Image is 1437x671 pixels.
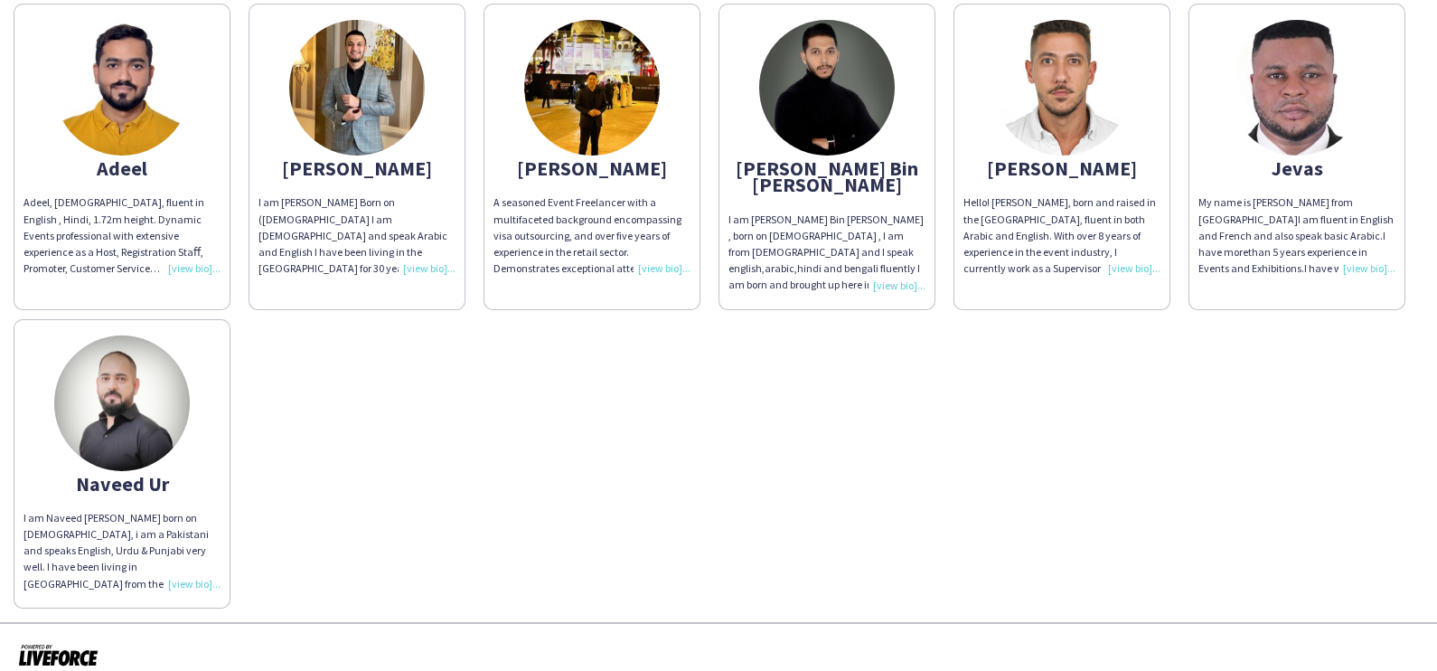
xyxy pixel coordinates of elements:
[524,20,660,156] img: thumb-65e04bf05e3f8.jpeg
[289,20,425,156] img: thumb-640749933ef8d.jpeg
[759,20,895,156] img: thumb-67755c6606872.jpeg
[258,194,456,277] div: I am [PERSON_NAME] Born on ([DEMOGRAPHIC_DATA] I am [DEMOGRAPHIC_DATA] and speak Arabic and Engli...
[728,212,925,294] div: I am [PERSON_NAME] Bin [PERSON_NAME] , born on [DEMOGRAPHIC_DATA] , I am from [DEMOGRAPHIC_DATA] ...
[1198,160,1395,176] div: Jevas
[18,642,99,667] img: Powered by Liveforce
[1229,20,1365,156] img: thumb-66e2758c1db39.jpeg
[23,160,221,176] div: Adeel
[54,20,190,156] img: thumb-650b3ed19714f.jpg
[1198,194,1395,277] div: My name is [PERSON_NAME] from [GEOGRAPHIC_DATA]I am fluent in English and French and also speak b...
[963,194,1160,277] div: Hello! [PERSON_NAME], born and raised in the [GEOGRAPHIC_DATA], fluent in both Arabic and English...
[54,335,190,471] img: thumb-661e2dfaedb6e.png
[994,20,1130,156] img: thumb-64457533973b8.jpeg
[728,160,925,193] div: [PERSON_NAME] Bin [PERSON_NAME]
[493,194,690,277] div: A seasoned Event Freelancer with a multifaceted background encompassing visa outsourcing, and ove...
[23,510,221,592] div: I am Naveed [PERSON_NAME] born on [DEMOGRAPHIC_DATA], i am a Pakistani and speaks English, Urdu &...
[23,194,221,277] div: Adeel, [DEMOGRAPHIC_DATA], fluent in English , Hindi, 1.72m height. Dynamic Events professional w...
[493,160,690,176] div: [PERSON_NAME]
[23,476,221,492] div: Naveed Ur
[258,160,456,176] div: [PERSON_NAME]
[963,160,1160,176] div: [PERSON_NAME]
